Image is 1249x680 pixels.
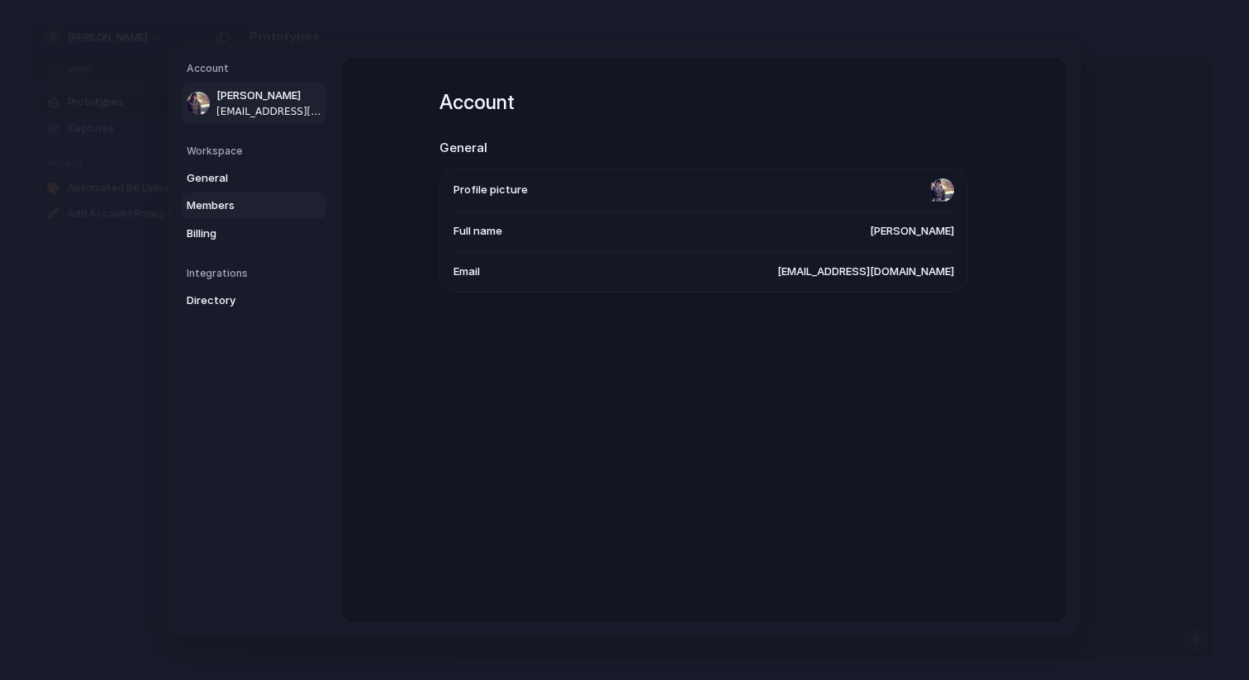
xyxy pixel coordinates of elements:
[777,264,954,280] span: [EMAIL_ADDRESS][DOMAIN_NAME]
[454,264,480,280] span: Email
[187,266,325,281] h5: Integrations
[182,165,325,192] a: General
[187,170,292,187] span: General
[187,226,292,242] span: Billing
[182,83,325,124] a: [PERSON_NAME][EMAIL_ADDRESS][DOMAIN_NAME]
[187,61,325,76] h5: Account
[439,88,968,117] h1: Account
[454,223,502,240] span: Full name
[870,223,954,240] span: [PERSON_NAME]
[216,104,322,119] span: [EMAIL_ADDRESS][DOMAIN_NAME]
[182,221,325,247] a: Billing
[439,139,968,158] h2: General
[216,88,322,104] span: [PERSON_NAME]
[182,193,325,219] a: Members
[187,144,325,159] h5: Workspace
[187,292,292,309] span: Directory
[454,182,528,198] span: Profile picture
[182,288,325,314] a: Directory
[187,197,292,214] span: Members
